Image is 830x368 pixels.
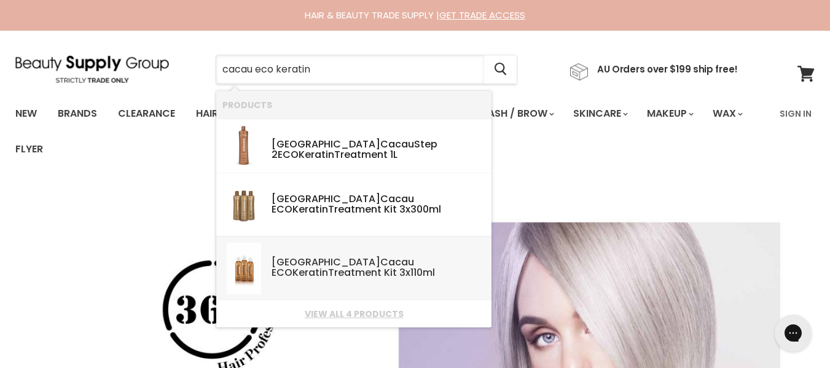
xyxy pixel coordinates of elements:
[216,300,491,327] li: View All
[474,101,562,127] a: Lash / Brow
[380,137,414,151] b: Cacau
[216,55,517,84] form: Product
[299,147,334,162] b: Keratin
[272,202,292,216] b: ECO
[227,243,261,294] img: cacau_110ml_kit_200x.jpg
[109,101,184,127] a: Clearance
[272,257,485,280] div: [GEOGRAPHIC_DATA] Treatment Kit 3x110ml
[222,125,265,168] img: 100694_2_200x.jpg
[187,101,258,127] a: Haircare
[292,265,328,280] b: Keratin
[769,310,818,356] iframe: Gorgias live chat messenger
[292,202,328,216] b: Keratin
[6,136,52,162] a: Flyer
[216,55,484,84] input: Search
[216,237,491,300] li: Products: Brasil Cacau ECOKeratin Treatment Kit 3x110ml
[564,101,635,127] a: Skincare
[227,179,261,231] img: CACAU_300ML_KIT_200x.jpg
[638,101,701,127] a: Makeup
[216,173,491,237] li: Products: Brasil Cacau ECOKeratin Treatment Kit 3x300ml
[272,265,292,280] b: ECO
[772,101,819,127] a: Sign In
[484,55,517,84] button: Search
[380,192,414,206] b: Cacau
[278,147,299,162] b: ECO
[272,139,485,162] div: [GEOGRAPHIC_DATA] Step 2 Treatment 1L
[216,91,491,119] li: Products
[703,101,750,127] a: Wax
[6,96,772,167] ul: Main menu
[222,309,485,319] a: View all 4 products
[6,101,46,127] a: New
[272,194,485,217] div: [GEOGRAPHIC_DATA] Treatment Kit 3x300ml
[216,119,491,173] li: Products: Brasil Cacau Step 2 ECOKeratin Treatment 1L
[439,9,525,22] a: GET TRADE ACCESS
[49,101,106,127] a: Brands
[380,255,414,269] b: Cacau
